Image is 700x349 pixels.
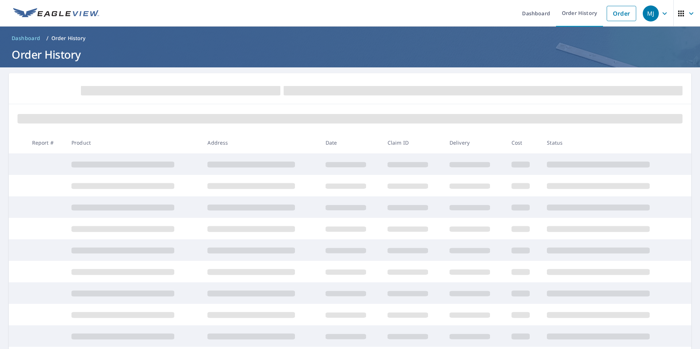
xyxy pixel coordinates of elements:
[444,132,506,153] th: Delivery
[26,132,66,153] th: Report #
[13,8,99,19] img: EV Logo
[46,34,48,43] li: /
[607,6,636,21] a: Order
[541,132,677,153] th: Status
[66,132,202,153] th: Product
[643,5,659,21] div: MJ
[506,132,541,153] th: Cost
[9,32,43,44] a: Dashboard
[9,32,691,44] nav: breadcrumb
[202,132,319,153] th: Address
[12,35,40,42] span: Dashboard
[9,47,691,62] h1: Order History
[320,132,382,153] th: Date
[51,35,86,42] p: Order History
[382,132,444,153] th: Claim ID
